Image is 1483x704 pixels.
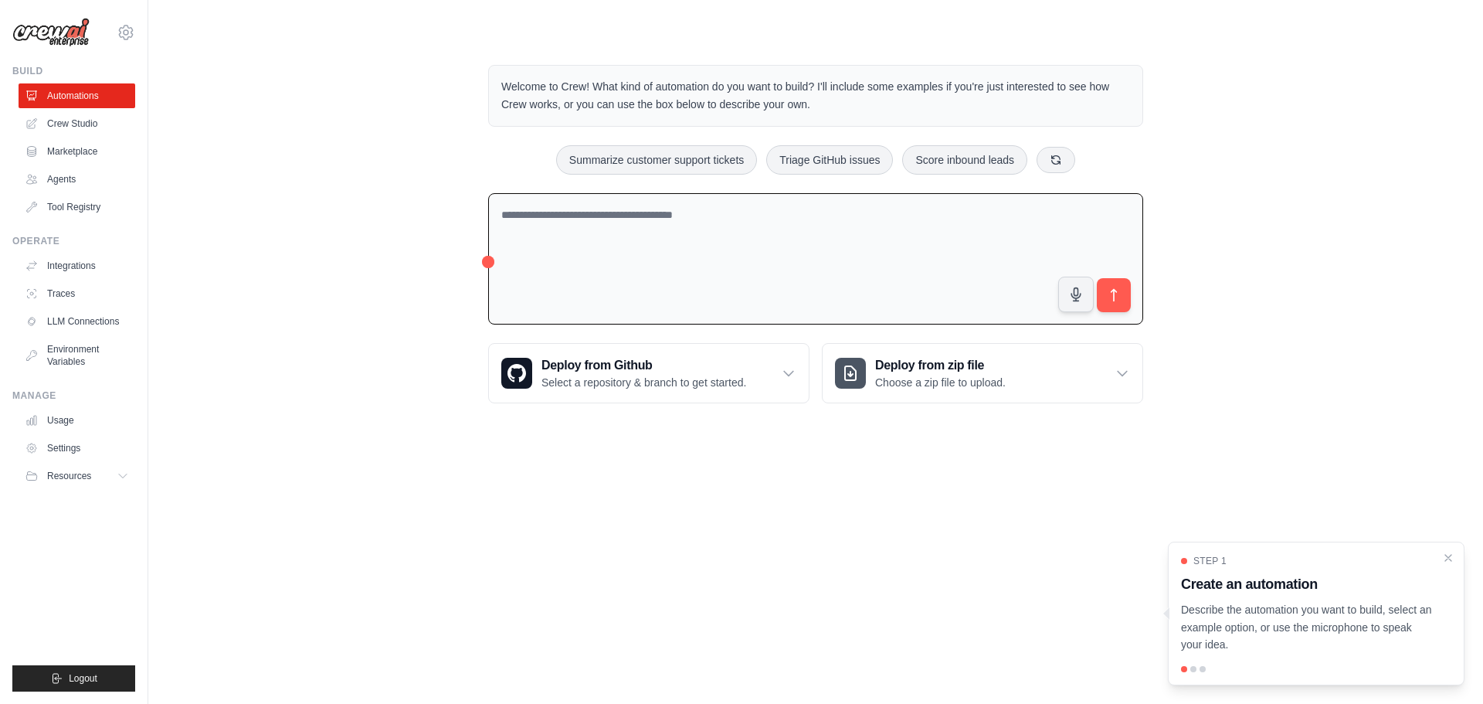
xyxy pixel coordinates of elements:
h3: Deploy from zip file [875,356,1006,375]
div: Build [12,65,135,77]
a: Tool Registry [19,195,135,219]
p: Choose a zip file to upload. [875,375,1006,390]
button: Summarize customer support tickets [556,145,757,175]
button: Resources [19,464,135,488]
button: Logout [12,665,135,692]
button: Score inbound leads [902,145,1027,175]
p: Describe the automation you want to build, select an example option, or use the microphone to spe... [1181,601,1433,654]
h3: Deploy from Github [541,356,746,375]
a: Environment Variables [19,337,135,374]
p: Welcome to Crew! What kind of automation do you want to build? I'll include some examples if you'... [501,78,1130,114]
a: Settings [19,436,135,461]
p: Select a repository & branch to get started. [541,375,746,390]
span: Resources [47,470,91,482]
a: Crew Studio [19,111,135,136]
a: Usage [19,408,135,433]
div: Manage [12,389,135,402]
h3: Create an automation [1181,573,1433,595]
span: Logout [69,672,97,685]
a: Automations [19,83,135,108]
img: Logo [12,18,90,47]
a: Integrations [19,253,135,278]
a: Agents [19,167,135,192]
div: Operate [12,235,135,247]
button: Triage GitHub issues [766,145,893,175]
button: Close walkthrough [1442,552,1454,564]
a: Traces [19,281,135,306]
span: Step 1 [1193,555,1227,567]
a: LLM Connections [19,309,135,334]
a: Marketplace [19,139,135,164]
